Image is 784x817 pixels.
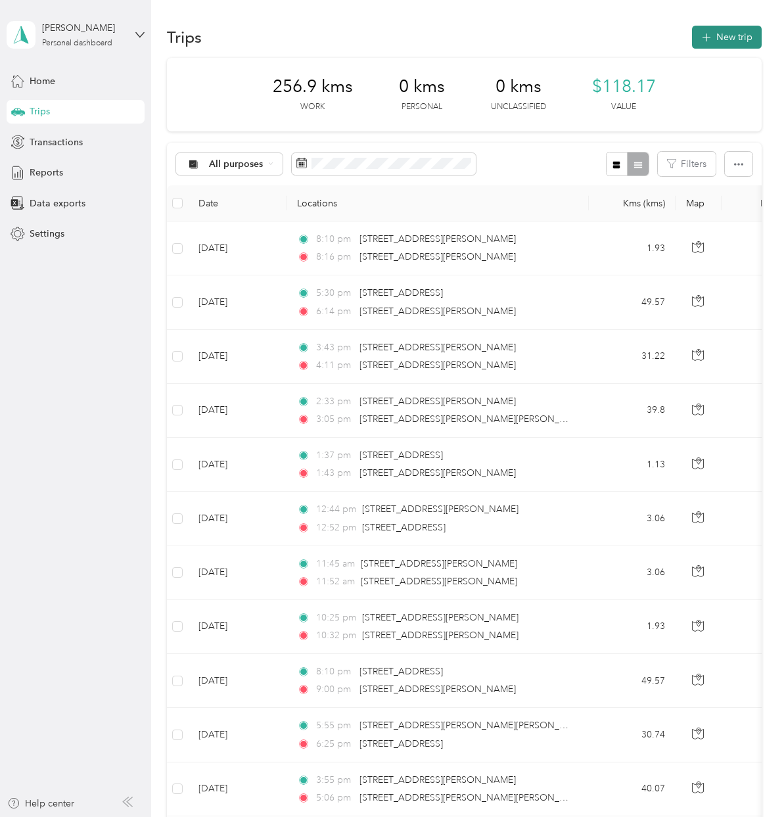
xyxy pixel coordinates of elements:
[188,762,287,816] td: [DATE]
[359,306,516,317] span: [STREET_ADDRESS][PERSON_NAME]
[188,275,287,329] td: [DATE]
[316,557,355,571] span: 11:45 am
[589,492,676,546] td: 3.06
[42,21,124,35] div: [PERSON_NAME]
[589,762,676,816] td: 40.07
[359,287,443,298] span: [STREET_ADDRESS]
[30,74,55,88] span: Home
[362,630,519,641] span: [STREET_ADDRESS][PERSON_NAME]
[359,233,516,245] span: [STREET_ADDRESS][PERSON_NAME]
[316,412,354,427] span: 3:05 pm
[359,450,443,461] span: [STREET_ADDRESS]
[496,76,542,97] span: 0 kms
[589,600,676,654] td: 1.93
[658,152,716,176] button: Filters
[316,232,354,246] span: 8:10 pm
[188,492,287,546] td: [DATE]
[589,438,676,492] td: 1.13
[589,185,676,222] th: Kms (kms)
[361,576,517,587] span: [STREET_ADDRESS][PERSON_NAME]
[359,467,516,479] span: [STREET_ADDRESS][PERSON_NAME]
[30,227,64,241] span: Settings
[316,358,354,373] span: 4:11 pm
[188,600,287,654] td: [DATE]
[300,101,325,113] p: Work
[188,330,287,384] td: [DATE]
[692,26,762,49] button: New trip
[359,413,589,425] span: [STREET_ADDRESS][PERSON_NAME][PERSON_NAME]
[188,546,287,600] td: [DATE]
[359,774,516,785] span: [STREET_ADDRESS][PERSON_NAME]
[30,166,63,179] span: Reports
[359,342,516,353] span: [STREET_ADDRESS][PERSON_NAME]
[316,773,354,787] span: 3:55 pm
[7,797,74,810] button: Help center
[316,791,354,805] span: 5:06 pm
[316,286,354,300] span: 5:30 pm
[188,654,287,708] td: [DATE]
[399,76,445,97] span: 0 kms
[167,30,202,44] h1: Trips
[30,197,85,210] span: Data exports
[359,738,443,749] span: [STREET_ADDRESS]
[359,360,516,371] span: [STREET_ADDRESS][PERSON_NAME]
[30,105,50,118] span: Trips
[273,76,353,97] span: 256.9 kms
[316,521,356,535] span: 12:52 pm
[188,438,287,492] td: [DATE]
[359,720,589,731] span: [STREET_ADDRESS][PERSON_NAME][PERSON_NAME]
[316,448,354,463] span: 1:37 pm
[359,396,516,407] span: [STREET_ADDRESS][PERSON_NAME]
[710,743,784,817] iframe: Everlance-gr Chat Button Frame
[676,185,722,222] th: Map
[589,222,676,275] td: 1.93
[188,185,287,222] th: Date
[316,574,355,589] span: 11:52 am
[589,384,676,438] td: 39.8
[316,718,354,733] span: 5:55 pm
[287,185,589,222] th: Locations
[188,222,287,275] td: [DATE]
[316,304,354,319] span: 6:14 pm
[592,76,656,97] span: $118.17
[491,101,546,113] p: Unclassified
[316,340,354,355] span: 3:43 pm
[316,502,356,517] span: 12:44 pm
[402,101,442,113] p: Personal
[589,275,676,329] td: 49.57
[188,708,287,762] td: [DATE]
[316,394,354,409] span: 2:33 pm
[316,682,354,697] span: 9:00 pm
[359,666,443,677] span: [STREET_ADDRESS]
[589,708,676,762] td: 30.74
[316,737,354,751] span: 6:25 pm
[209,160,264,169] span: All purposes
[30,135,83,149] span: Transactions
[362,522,446,533] span: [STREET_ADDRESS]
[589,654,676,708] td: 49.57
[42,39,112,47] div: Personal dashboard
[611,101,636,113] p: Value
[589,330,676,384] td: 31.22
[316,628,356,643] span: 10:32 pm
[359,792,589,803] span: [STREET_ADDRESS][PERSON_NAME][PERSON_NAME]
[362,503,519,515] span: [STREET_ADDRESS][PERSON_NAME]
[316,611,356,625] span: 10:25 pm
[589,546,676,600] td: 3.06
[361,558,517,569] span: [STREET_ADDRESS][PERSON_NAME]
[359,684,516,695] span: [STREET_ADDRESS][PERSON_NAME]
[362,612,519,623] span: [STREET_ADDRESS][PERSON_NAME]
[316,250,354,264] span: 8:16 pm
[316,466,354,480] span: 1:43 pm
[316,665,354,679] span: 8:10 pm
[188,384,287,438] td: [DATE]
[359,251,516,262] span: [STREET_ADDRESS][PERSON_NAME]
